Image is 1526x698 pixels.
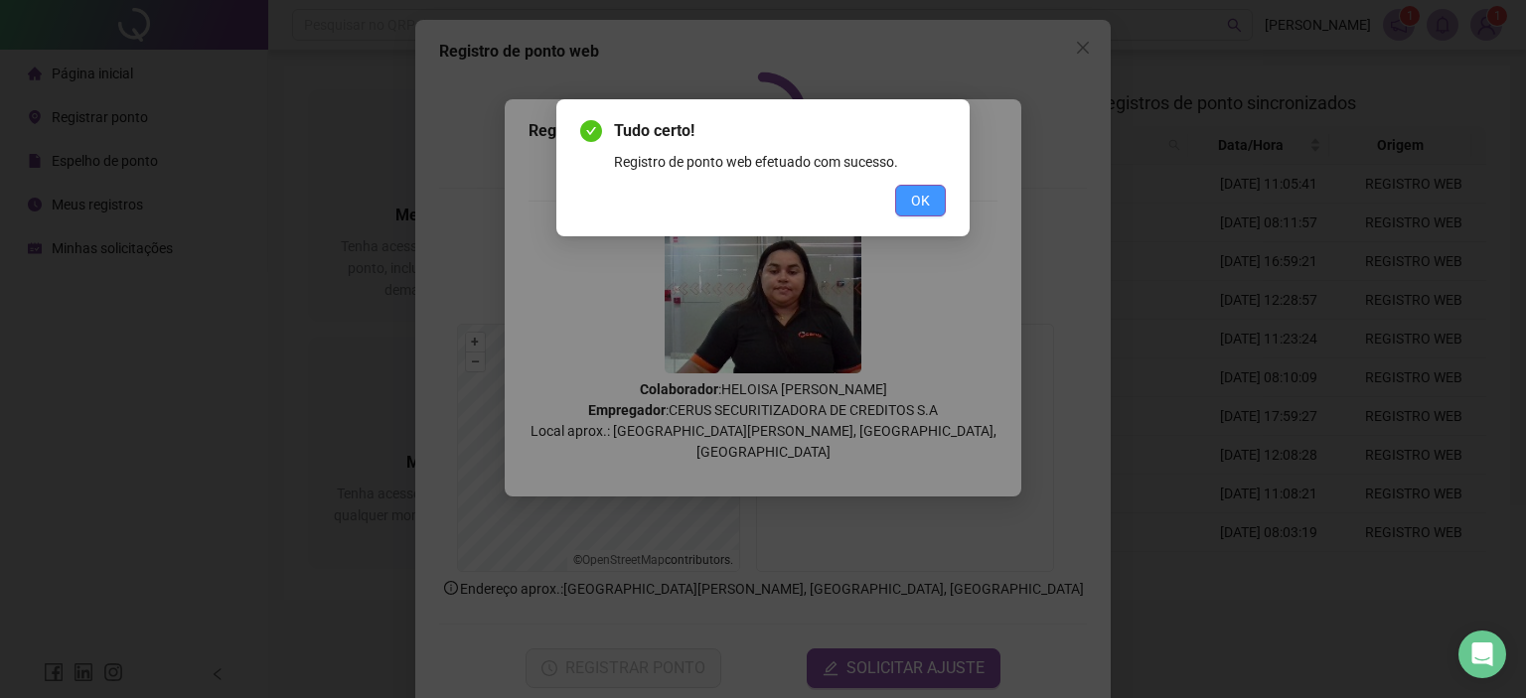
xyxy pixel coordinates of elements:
span: check-circle [580,120,602,142]
div: Registro de ponto web efetuado com sucesso. [614,151,946,173]
div: Open Intercom Messenger [1458,630,1506,678]
button: OK [895,185,946,216]
span: Tudo certo! [614,119,946,143]
span: OK [911,190,930,211]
